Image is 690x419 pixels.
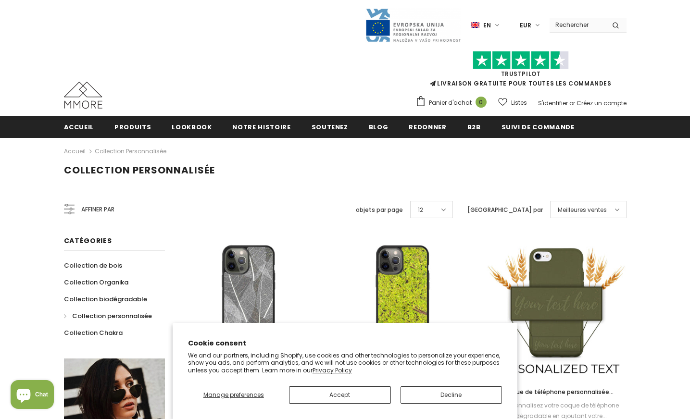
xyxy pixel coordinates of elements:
[369,116,389,137] a: Blog
[64,116,94,137] a: Accueil
[520,21,531,30] span: EUR
[467,123,481,132] span: B2B
[467,205,543,215] label: [GEOGRAPHIC_DATA] par
[313,366,352,374] a: Privacy Policy
[64,278,128,287] span: Collection Organika
[365,8,461,43] img: Javni Razpis
[64,236,112,246] span: Catégories
[64,257,122,274] a: Collection de bois
[114,123,151,132] span: Produits
[487,387,626,397] a: Coque de téléphone personnalisée biodégradable - Vert olive
[203,391,264,399] span: Manage preferences
[72,311,152,320] span: Collection personnalisée
[415,96,491,110] a: Panier d'achat 0
[81,204,114,215] span: Affiner par
[356,205,403,215] label: objets par page
[8,380,57,411] inbox-online-store-chat: Shopify online store chat
[188,386,279,404] button: Manage preferences
[64,82,102,109] img: Cas MMORE
[172,123,212,132] span: Lookbook
[312,116,348,137] a: soutenez
[188,352,502,374] p: We and our partners, including Shopify, use cookies and other technologies to personalize your ex...
[502,116,575,137] a: Suivi de commande
[64,295,147,304] span: Collection biodégradable
[64,261,122,270] span: Collection de bois
[401,386,502,404] button: Decline
[476,97,487,108] span: 0
[232,116,290,137] a: Notre histoire
[471,21,479,29] img: i-lang-1.png
[64,328,123,337] span: Collection Chakra
[312,123,348,132] span: soutenez
[64,274,128,291] a: Collection Organika
[558,205,607,215] span: Meilleures ventes
[232,123,290,132] span: Notre histoire
[418,205,423,215] span: 12
[365,21,461,29] a: Javni Razpis
[95,147,166,155] a: Collection personnalisée
[502,123,575,132] span: Suivi de commande
[369,123,389,132] span: Blog
[64,163,215,177] span: Collection personnalisée
[498,94,527,111] a: Listes
[409,123,446,132] span: Redonner
[501,70,541,78] a: TrustPilot
[64,146,86,157] a: Accueil
[473,51,569,70] img: Faites confiance aux étoiles pilotes
[172,116,212,137] a: Lookbook
[114,116,151,137] a: Produits
[550,18,605,32] input: Search Site
[538,99,568,107] a: S'identifier
[188,338,502,348] h2: Cookie consent
[569,99,575,107] span: or
[64,291,147,308] a: Collection biodégradable
[415,55,627,87] span: LIVRAISON GRATUITE POUR TOUTES LES COMMANDES
[511,98,527,108] span: Listes
[483,21,491,30] span: en
[577,99,627,107] a: Créez un compte
[503,388,614,407] span: Coque de téléphone personnalisée biodégradable - Vert olive
[289,386,391,404] button: Accept
[467,116,481,137] a: B2B
[429,98,472,108] span: Panier d'achat
[64,308,152,324] a: Collection personnalisée
[64,123,94,132] span: Accueil
[409,116,446,137] a: Redonner
[64,324,123,341] a: Collection Chakra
